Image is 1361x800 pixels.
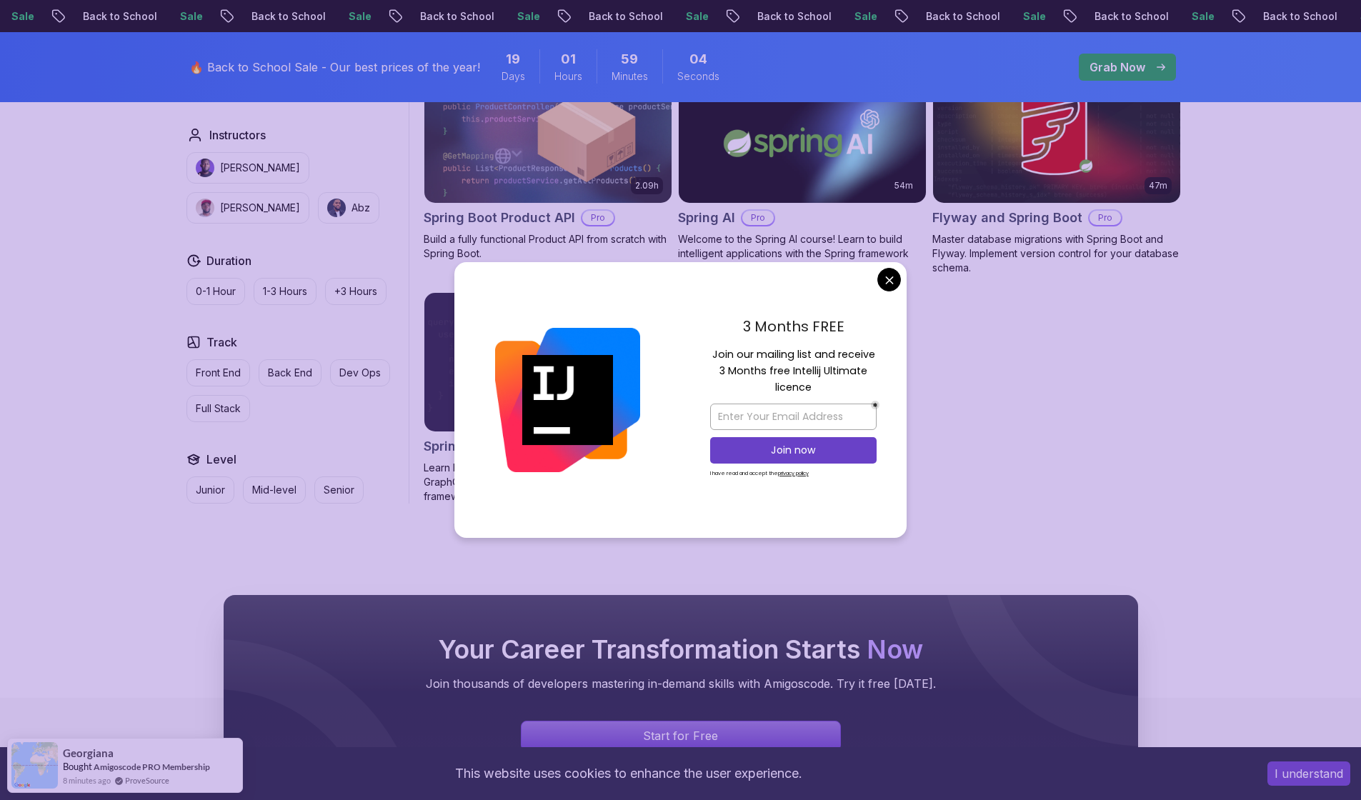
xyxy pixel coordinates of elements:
[11,758,1246,789] div: This website uses cookies to enhance the user experience.
[635,180,659,191] p: 2.09h
[196,401,241,416] p: Full Stack
[521,721,841,751] a: Signin page
[424,293,672,431] img: Spring for GraphQL card
[424,461,672,504] p: Learn how to build efficient, flexible APIs using GraphQL and integrate them with modern front-en...
[506,49,520,69] span: 19 Days
[352,201,370,215] p: Abz
[424,436,545,456] h2: Spring for GraphQL
[424,64,672,261] a: Spring Boot Product API card2.09hSpring Boot Product APIProBuild a fully functional Product API f...
[196,483,225,497] p: Junior
[196,366,241,380] p: Front End
[742,211,774,225] p: Pro
[424,208,575,228] h2: Spring Boot Product API
[407,9,504,24] p: Back to School
[252,635,1110,664] h2: Your Career Transformation Starts
[63,774,111,786] span: 8 minutes ago
[643,727,718,744] p: Start for Free
[561,49,576,69] span: 1 Hours
[186,278,245,305] button: 0-1 Hour
[678,208,735,228] h2: Spring AI
[325,278,387,305] button: +3 Hours
[268,366,312,380] p: Back End
[913,9,1010,24] p: Back to School
[220,201,300,215] p: [PERSON_NAME]
[334,284,377,299] p: +3 Hours
[424,292,672,504] a: Spring for GraphQL card1.17hSpring for GraphQLProLearn how to build efficient, flexible APIs usin...
[621,49,638,69] span: 59 Minutes
[612,69,648,84] span: Minutes
[125,774,169,786] a: ProveSource
[932,208,1082,228] h2: Flyway and Spring Boot
[318,192,379,224] button: instructor imgAbz
[502,69,525,84] span: Days
[576,9,673,24] p: Back to School
[582,211,614,225] p: Pro
[1090,59,1145,76] p: Grab Now
[196,199,214,217] img: instructor img
[263,284,307,299] p: 1-3 Hours
[336,9,382,24] p: Sale
[1250,9,1347,24] p: Back to School
[186,359,250,386] button: Front End
[867,634,923,665] span: Now
[186,476,234,504] button: Junior
[186,152,309,184] button: instructor img[PERSON_NAME]
[186,192,309,224] button: instructor img[PERSON_NAME]
[243,476,306,504] button: Mid-level
[679,64,926,203] img: Spring AI card
[673,9,719,24] p: Sale
[504,9,550,24] p: Sale
[196,284,236,299] p: 0-1 Hour
[252,483,296,497] p: Mid-level
[1010,9,1056,24] p: Sale
[314,476,364,504] button: Senior
[259,359,321,386] button: Back End
[94,761,210,772] a: Amigoscode PRO Membership
[220,161,300,175] p: [PERSON_NAME]
[63,761,92,772] span: Bought
[678,64,927,275] a: Spring AI card54mSpring AIProWelcome to the Spring AI course! Learn to build intelligent applicat...
[744,9,842,24] p: Back to School
[196,159,214,177] img: instructor img
[1090,211,1121,225] p: Pro
[894,180,913,191] p: 54m
[932,232,1181,275] p: Master database migrations with Spring Boot and Flyway. Implement version control for your databa...
[63,747,114,759] span: Georgiana
[689,49,707,69] span: 4 Seconds
[252,675,1110,692] p: Join thousands of developers mastering in-demand skills with Amigoscode. Try it free [DATE].
[842,9,887,24] p: Sale
[167,9,213,24] p: Sale
[677,69,719,84] span: Seconds
[330,359,390,386] button: Dev Ops
[206,334,237,351] h2: Track
[424,232,672,261] p: Build a fully functional Product API from scratch with Spring Boot.
[11,742,58,789] img: provesource social proof notification image
[239,9,336,24] p: Back to School
[339,366,381,380] p: Dev Ops
[324,483,354,497] p: Senior
[70,9,167,24] p: Back to School
[933,64,1180,203] img: Flyway and Spring Boot card
[1179,9,1225,24] p: Sale
[186,395,250,422] button: Full Stack
[554,69,582,84] span: Hours
[424,64,672,203] img: Spring Boot Product API card
[189,59,480,76] p: 🔥 Back to School Sale - Our best prices of the year!
[209,126,266,144] h2: Instructors
[1149,180,1167,191] p: 47m
[932,64,1181,275] a: Flyway and Spring Boot card47mFlyway and Spring BootProMaster database migrations with Spring Boo...
[1082,9,1179,24] p: Back to School
[327,199,346,217] img: instructor img
[206,451,236,468] h2: Level
[1267,761,1350,786] button: Accept cookies
[206,252,251,269] h2: Duration
[254,278,316,305] button: 1-3 Hours
[678,232,927,275] p: Welcome to the Spring AI course! Learn to build intelligent applications with the Spring framewor...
